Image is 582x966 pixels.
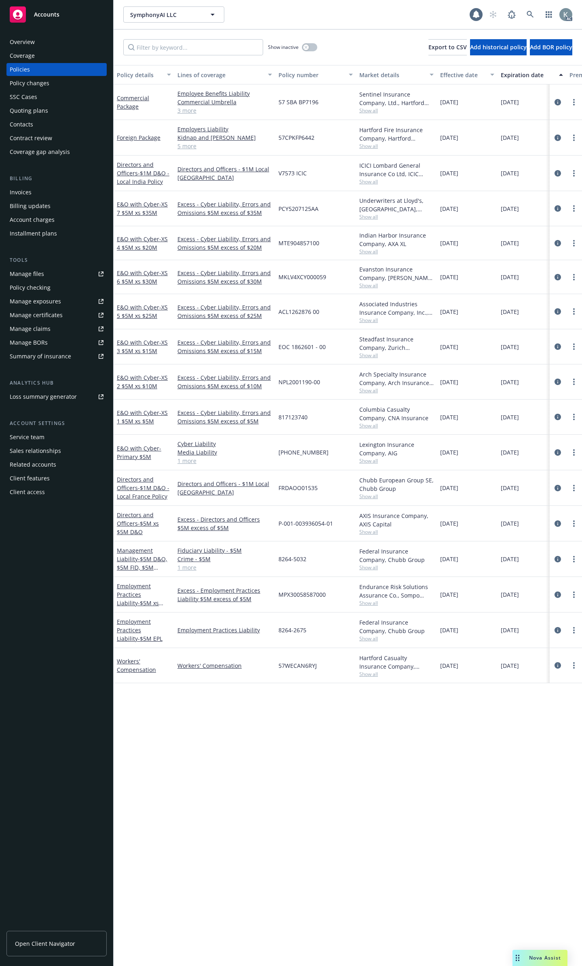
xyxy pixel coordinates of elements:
a: Directors and Officers [117,476,169,500]
span: [DATE] [501,413,519,421]
span: - XS 5 $5M xs $25M [117,303,168,320]
a: Report a Bug [504,6,520,23]
div: Evanston Insurance Company, [PERSON_NAME] Insurance [359,265,434,282]
div: Installment plans [10,227,57,240]
div: Sentinel Insurance Company, Ltd., Hartford Insurance Group [359,90,434,107]
a: Excess - Cyber Liability, Errors and Omissions $5M excess of $25M [177,303,272,320]
div: Account settings [6,419,107,427]
div: Manage certificates [10,309,63,322]
a: Manage certificates [6,309,107,322]
span: Export to CSV [428,43,467,51]
a: Start snowing [485,6,501,23]
div: Contract review [10,132,52,145]
button: Policy details [114,65,174,84]
span: FRDAOO01535 [278,484,318,492]
a: Excess - Cyber Liability, Errors and Omissions $5M excess of $20M [177,235,272,252]
span: Show all [359,528,434,535]
a: Fiduciary Liability - $5M [177,546,272,555]
a: circleInformation [553,204,563,213]
a: more [569,590,579,600]
div: Overview [10,36,35,48]
div: Billing [6,175,107,183]
a: circleInformation [553,590,563,600]
a: Summary of insurance [6,350,107,363]
a: Service team [6,431,107,444]
a: Search [522,6,538,23]
span: Show all [359,213,434,220]
span: - XS 1 $5M xs $5M [117,409,168,425]
div: Contacts [10,118,33,131]
a: circleInformation [553,377,563,387]
button: Export to CSV [428,39,467,55]
a: Kidnap and [PERSON_NAME] [177,133,272,142]
div: Invoices [10,186,32,199]
button: Nova Assist [512,950,567,966]
div: Underwriters at Lloyd's, [GEOGRAPHIC_DATA], Lloyd's of [GEOGRAPHIC_DATA], Mosaic Americas Insuran... [359,196,434,213]
a: Crime - $5M [177,555,272,563]
a: Coverage [6,49,107,62]
span: [DATE] [440,519,458,528]
span: [DATE] [440,661,458,670]
div: Steadfast Insurance Company, Zurich Insurance Group [359,335,434,352]
span: - XS 2 $5M xs $10M [117,374,168,390]
span: [DATE] [440,204,458,213]
a: circleInformation [553,133,563,143]
a: Employers Liability [177,125,272,133]
span: Show all [359,352,434,359]
div: Policy checking [10,281,51,294]
div: ICICI Lombard General Insurance Co Ltd, ICIC Lombard [359,161,434,178]
a: Policy changes [6,77,107,90]
a: Cyber Liability [177,440,272,448]
a: more [569,448,579,457]
div: Coverage [10,49,35,62]
span: ACL1262876 00 [278,307,319,316]
a: Directors and Officers - $1M Local [GEOGRAPHIC_DATA] [177,165,272,182]
div: Arch Specialty Insurance Company, Arch Insurance Company [359,370,434,387]
a: E&O with Cyber [117,303,168,320]
a: more [569,238,579,248]
a: E&O with Cyber [117,269,168,285]
a: more [569,168,579,178]
span: [DATE] [501,133,519,142]
a: Loss summary generator [6,390,107,403]
a: Excess - Cyber Liability, Errors and Omissions $5M excess of $5M [177,408,272,425]
span: [DATE] [440,343,458,351]
span: 8264-5032 [278,555,306,563]
a: Quoting plans [6,104,107,117]
div: Quoting plans [10,104,48,117]
a: Coverage gap analysis [6,145,107,158]
a: 5 more [177,142,272,150]
a: Billing updates [6,200,107,213]
div: Related accounts [10,458,56,471]
a: E&O with Cyber [117,444,161,461]
span: [PHONE_NUMBER] [278,448,329,457]
a: circleInformation [553,307,563,316]
a: Sales relationships [6,444,107,457]
div: Coverage gap analysis [10,145,70,158]
input: Filter by keyword... [123,39,263,55]
a: more [569,412,579,422]
div: Policy details [117,71,162,79]
span: [DATE] [440,555,458,563]
a: circleInformation [553,412,563,422]
div: Sales relationships [10,444,61,457]
span: SymphonyAI LLC [130,11,200,19]
a: Excess - Cyber Liability, Errors and Omissions $5M excess of $35M [177,200,272,217]
a: Switch app [541,6,557,23]
span: - Primary $5M [117,444,161,461]
span: [DATE] [440,133,458,142]
button: Add historical policy [470,39,527,55]
a: Policies [6,63,107,76]
span: [DATE] [501,239,519,247]
a: Overview [6,36,107,48]
a: Excess - Cyber Liability, Errors and Omissions $5M excess of $15M [177,338,272,355]
div: Hartford Fire Insurance Company, Hartford Insurance Group [359,126,434,143]
span: - $5M EPL [138,635,162,642]
span: - XS 4 $5M xs $20M [117,235,168,251]
span: V7573 ICIC [278,169,307,177]
span: [DATE] [501,378,519,386]
a: Manage exposures [6,295,107,308]
span: [DATE] [440,239,458,247]
div: Client access [10,486,45,499]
